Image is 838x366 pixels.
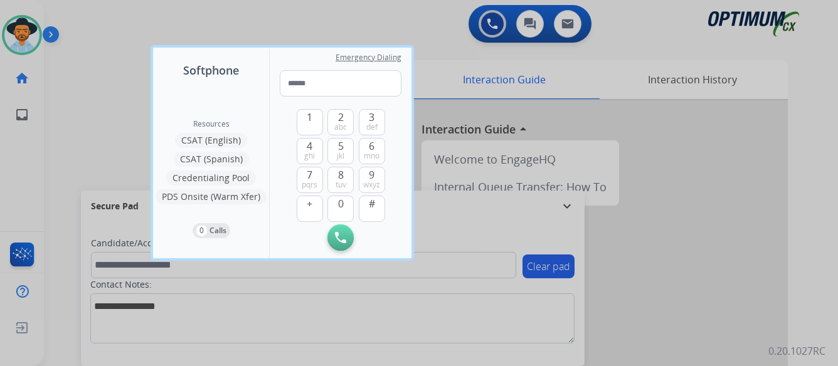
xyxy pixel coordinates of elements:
span: def [366,122,378,132]
button: Credentialing Pool [166,170,256,186]
button: 5jkl [327,138,354,164]
span: abc [334,122,347,132]
button: CSAT (English) [175,133,247,148]
button: 4ghi [297,138,323,164]
button: 0 [327,196,354,222]
button: # [359,196,385,222]
button: 3def [359,109,385,135]
span: Resources [193,119,230,129]
button: 1 [297,109,323,135]
span: + [307,196,312,211]
button: 7pqrs [297,167,323,193]
p: 0.20.1027RC [768,343,825,358]
span: ghi [304,151,315,161]
button: 6mno [359,138,385,164]
span: pqrs [302,180,317,190]
span: 1 [307,110,312,125]
p: Calls [209,225,226,236]
span: 3 [369,110,374,125]
span: Emergency Dialing [336,53,401,63]
button: 2abc [327,109,354,135]
span: # [369,196,375,211]
button: PDS Onsite (Warm Xfer) [156,189,267,204]
span: jkl [337,151,344,161]
span: mno [364,151,379,161]
button: + [297,196,323,222]
span: 5 [338,139,344,154]
span: 8 [338,167,344,182]
span: 0 [338,196,344,211]
span: 7 [307,167,312,182]
span: 4 [307,139,312,154]
span: tuv [336,180,346,190]
button: 0Calls [193,223,230,238]
span: wxyz [363,180,380,190]
span: 9 [369,167,374,182]
img: call-button [335,232,346,243]
p: 0 [196,225,207,236]
button: 9wxyz [359,167,385,193]
span: 6 [369,139,374,154]
button: 8tuv [327,167,354,193]
span: Softphone [183,61,239,79]
button: CSAT (Spanish) [174,152,249,167]
span: 2 [338,110,344,125]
